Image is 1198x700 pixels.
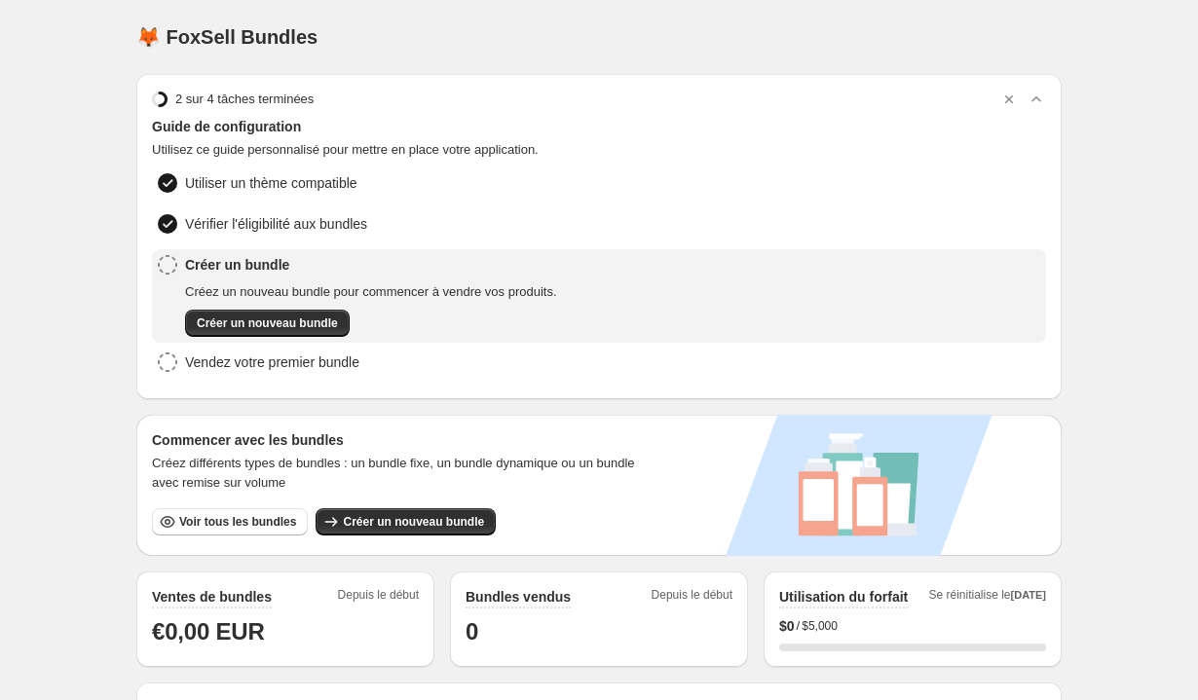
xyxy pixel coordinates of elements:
span: Depuis le début [338,587,419,608]
button: Créer un nouveau bundle [316,508,496,535]
span: Utilisez ce guide personnalisé pour mettre en place votre application. [152,140,1046,160]
span: Vendez votre premier bundle [185,352,359,372]
span: Utiliser un thème compatible [185,173,357,193]
button: Voir tous les bundles [152,508,308,535]
span: Créer un bundle [185,255,557,275]
button: Créer un nouveau bundle [185,310,350,337]
span: Depuis le début [652,587,732,608]
span: $ 0 [779,616,795,636]
h1: €0,00 EUR [152,616,419,647]
span: [DATE] [1011,589,1046,601]
h2: Utilisation du forfait [779,587,908,607]
span: Voir tous les bundles [179,514,296,530]
span: $5,000 [802,618,838,634]
span: Créer un nouveau bundle [343,514,484,530]
span: Créez différents types de bundles : un bundle fixe, un bundle dynamique ou un bundle avec remise ... [152,454,659,493]
span: Créez un nouveau bundle pour commencer à vendre vos produits. [185,282,557,302]
h2: Bundles vendus [466,587,571,607]
h2: Ventes de bundles [152,587,272,607]
span: Créer un nouveau bundle [197,315,338,331]
span: Guide de configuration [152,117,1046,136]
h1: 🦊 FoxSell Bundles [136,25,318,49]
span: 2 sur 4 tâches terminées [175,90,314,109]
h1: 0 [466,616,732,647]
span: Se réinitialise le [928,587,1046,608]
h3: Commencer avec les bundles [152,430,659,450]
div: / [779,616,1046,636]
span: Vérifier l'éligibilité aux bundles [185,214,367,234]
